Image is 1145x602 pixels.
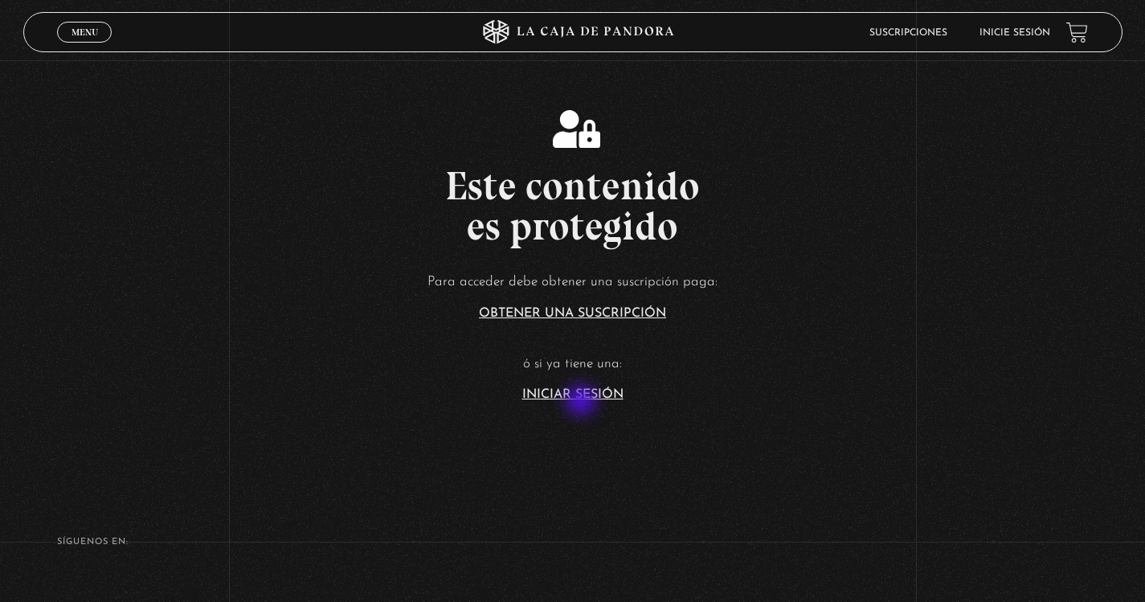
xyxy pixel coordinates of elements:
[979,28,1050,38] a: Inicie sesión
[869,28,947,38] a: Suscripciones
[72,27,98,37] span: Menu
[479,307,666,320] a: Obtener una suscripción
[522,388,624,401] a: Iniciar Sesión
[1066,21,1088,43] a: View your shopping cart
[57,538,1088,547] h4: SÍguenos en:
[66,41,104,52] span: Cerrar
